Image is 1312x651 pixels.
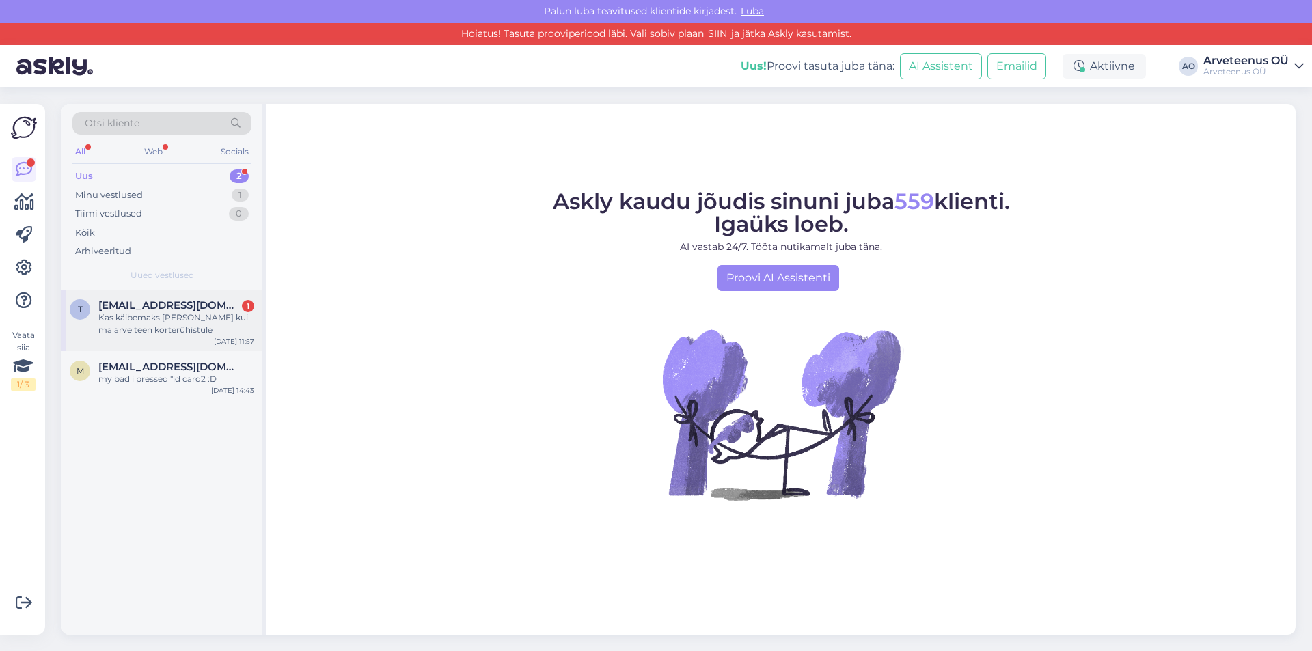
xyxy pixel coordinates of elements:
div: AO [1179,57,1198,76]
span: Luba [737,5,768,17]
button: Emailid [987,53,1046,79]
div: Socials [218,143,251,161]
img: Askly Logo [11,115,37,141]
div: 0 [229,207,249,221]
div: 1 [232,189,249,202]
div: Proovi tasuta juba täna: [741,58,894,74]
span: martintee9@gmail.com [98,361,241,373]
div: Kas käibemaks [PERSON_NAME] kui ma arve teen korterühistule [98,311,254,336]
div: Web [141,143,165,161]
div: Tiimi vestlused [75,207,142,221]
div: Uus [75,169,93,183]
div: [DATE] 11:57 [214,336,254,346]
span: Askly kaudu jõudis sinuni juba klienti. Igaüks loeb. [553,188,1010,237]
div: 1 / 3 [11,378,36,391]
span: Uued vestlused [131,269,194,281]
div: 1 [242,300,254,312]
div: Minu vestlused [75,189,143,202]
a: SIIN [704,27,731,40]
span: turuaivo@gmail.com [98,299,241,311]
div: Kõik [75,226,95,240]
b: Uus! [741,59,767,72]
div: Arhiveeritud [75,245,131,258]
div: my bad i pressed "id card2 :D [98,373,254,385]
span: m [77,365,84,376]
span: t [78,304,83,314]
div: Arveteenus OÜ [1203,66,1289,77]
p: AI vastab 24/7. Tööta nutikamalt juba täna. [553,240,1010,254]
span: Otsi kliente [85,116,139,130]
div: 2 [230,169,249,183]
div: Vaata siia [11,329,36,391]
span: 559 [894,188,934,214]
img: No Chat active [658,291,904,537]
div: [DATE] 14:43 [211,385,254,396]
a: Arveteenus OÜArveteenus OÜ [1203,55,1304,77]
div: All [72,143,88,161]
button: AI Assistent [900,53,982,79]
a: Proovi AI Assistenti [717,265,839,291]
div: Arveteenus OÜ [1203,55,1289,66]
div: Aktiivne [1063,54,1146,79]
